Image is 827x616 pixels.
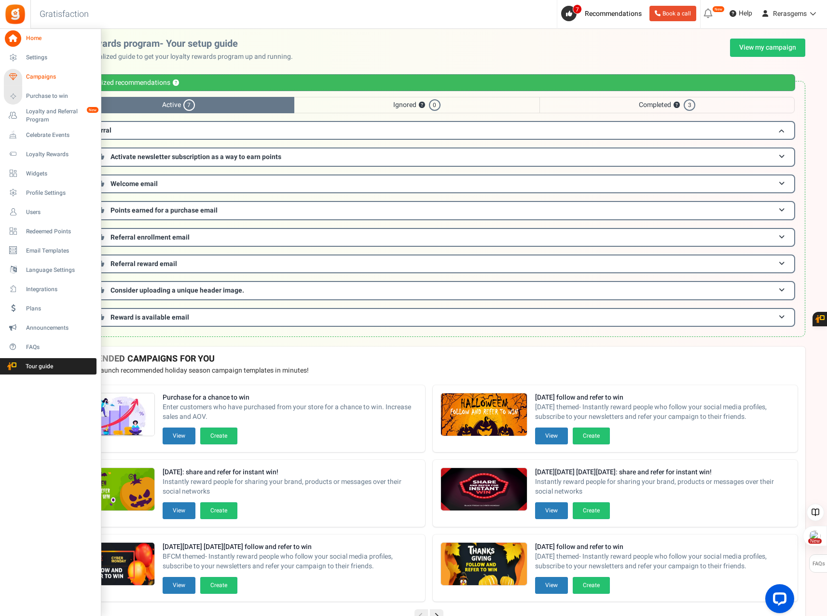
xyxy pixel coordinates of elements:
[26,150,94,159] span: Loyalty Rewards
[674,102,680,108] button: ?
[26,285,94,294] span: Integrations
[535,468,790,477] strong: [DATE][DATE] [DATE][DATE]: share and refer for instant win!
[60,366,798,375] p: Preview and launch recommended holiday season campaign templates in minutes!
[53,52,301,62] p: Use this personalized guide to get your loyalty rewards program up and running.
[26,54,94,62] span: Settings
[535,477,790,496] span: Instantly reward people for sharing your brand, products or messages over their social networks
[429,99,441,111] span: 0
[69,543,154,586] img: Recommended Campaigns
[26,208,94,216] span: Users
[573,428,610,444] button: Create
[163,393,417,402] strong: Purchase for a chance to win
[63,97,294,113] span: Active
[4,30,96,47] a: Home
[4,281,96,297] a: Integrations
[110,205,218,215] span: Points earned for a purchase email
[4,362,72,371] span: Tour guide
[539,97,795,113] span: Completed
[163,402,417,422] span: Enter customers who have purchased from your store for a chance to win. Increase sales and AOV.
[4,127,96,143] a: Celebrate Events
[60,354,798,364] h4: RECOMMENDED CAMPAIGNS FOR YOU
[200,577,237,594] button: Create
[712,6,725,13] em: New
[4,204,96,220] a: Users
[573,4,582,14] span: 7
[26,170,94,178] span: Widgets
[110,179,158,189] span: Welcome email
[183,99,195,111] span: 7
[535,393,790,402] strong: [DATE] follow and refer to win
[4,339,96,355] a: FAQs
[535,428,568,444] button: View
[4,3,26,25] img: Gratisfaction
[163,468,417,477] strong: [DATE]: share and refer for instant win!
[4,88,96,105] a: Purchase to win
[730,39,805,57] a: View my campaign
[4,146,96,162] a: Loyalty Rewards
[26,247,94,255] span: Email Templates
[163,428,195,444] button: View
[69,393,154,437] img: Recommended Campaigns
[163,502,195,519] button: View
[4,69,96,85] a: Campaigns
[535,552,790,571] span: [DATE] themed- Instantly reward people who follow your social media profiles, subscribe to your n...
[69,468,154,511] img: Recommended Campaigns
[684,99,695,111] span: 3
[110,285,244,295] span: Consider uploading a unique header image.
[173,80,179,86] button: ?
[26,228,94,236] span: Redeemed Points
[86,107,99,113] em: New
[812,555,825,573] span: FAQs
[26,189,94,197] span: Profile Settings
[535,502,568,519] button: View
[163,477,417,496] span: Instantly reward people for sharing your brand, products or messages over their social networks
[773,9,807,19] span: Rerasgems
[26,107,96,124] span: Loyalty and Referral Program
[110,312,189,322] span: Reward is available email
[4,262,96,278] a: Language Settings
[535,402,790,422] span: [DATE] themed- Instantly reward people who follow your social media profiles, subscribe to your n...
[4,242,96,259] a: Email Templates
[163,577,195,594] button: View
[63,74,795,91] div: Personalized recommendations
[110,232,190,242] span: Referral enrollment email
[535,542,790,552] strong: [DATE] follow and refer to win
[4,223,96,240] a: Redeemed Points
[26,324,94,332] span: Announcements
[736,9,752,18] span: Help
[4,320,96,336] a: Announcements
[726,6,756,21] a: Help
[26,266,94,274] span: Language Settings
[200,502,237,519] button: Create
[4,185,96,201] a: Profile Settings
[4,165,96,182] a: Widgets
[4,50,96,66] a: Settings
[441,468,527,511] img: Recommended Campaigns
[26,305,94,313] span: Plans
[26,131,94,139] span: Celebrate Events
[573,577,610,594] button: Create
[573,502,610,519] button: Create
[561,6,646,21] a: 7 Recommendations
[585,9,642,19] span: Recommendations
[200,428,237,444] button: Create
[26,73,94,81] span: Campaigns
[163,552,417,571] span: BFCM themed- Instantly reward people who follow your social media profiles, subscribe to your new...
[294,97,539,113] span: Ignored
[441,393,527,437] img: Recommended Campaigns
[4,107,96,124] a: Loyalty and Referral Program New
[4,300,96,317] a: Plans
[110,152,281,162] span: Activate newsletter subscription as a way to earn points
[26,92,94,100] span: Purchase to win
[26,34,94,42] span: Home
[163,542,417,552] strong: [DATE][DATE] [DATE][DATE] follow and refer to win
[29,5,99,24] h3: Gratisfaction
[441,543,527,586] img: Recommended Campaigns
[535,577,568,594] button: View
[110,259,177,269] span: Referral reward email
[649,6,696,21] a: Book a call
[53,39,301,49] h2: Loyalty rewards program- Your setup guide
[419,102,425,108] button: ?
[26,343,94,351] span: FAQs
